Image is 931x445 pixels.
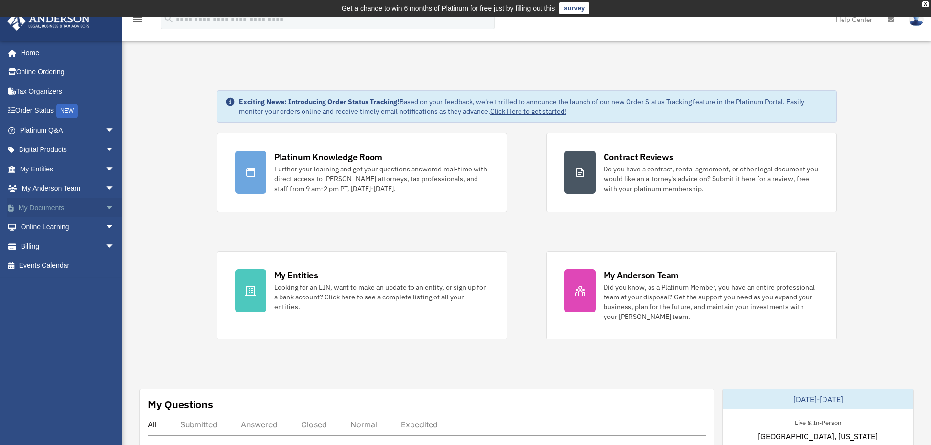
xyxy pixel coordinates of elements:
[787,417,849,427] div: Live & In-Person
[7,179,130,198] a: My Anderson Teamarrow_drop_down
[7,101,130,121] a: Order StatusNEW
[604,151,673,163] div: Contract Reviews
[7,121,130,140] a: Platinum Q&Aarrow_drop_down
[217,133,507,212] a: Platinum Knowledge Room Further your learning and get your questions answered real-time with dire...
[274,269,318,281] div: My Entities
[7,63,130,82] a: Online Ordering
[559,2,589,14] a: survey
[546,251,837,339] a: My Anderson Team Did you know, as a Platinum Member, you have an entire professional team at your...
[105,236,125,256] span: arrow_drop_down
[342,2,555,14] div: Get a chance to win 6 months of Platinum for free just by filling out this
[274,282,489,312] div: Looking for an EIN, want to make an update to an entity, or sign up for a bank account? Click her...
[163,13,174,24] i: search
[7,198,130,217] a: My Documentsarrow_drop_down
[241,420,278,429] div: Answered
[7,159,130,179] a: My Entitiesarrow_drop_down
[7,82,130,101] a: Tax Organizers
[401,420,438,429] div: Expedited
[4,12,93,31] img: Anderson Advisors Platinum Portal
[105,198,125,218] span: arrow_drop_down
[7,217,130,237] a: Online Learningarrow_drop_down
[105,217,125,237] span: arrow_drop_down
[217,251,507,339] a: My Entities Looking for an EIN, want to make an update to an entity, or sign up for a bank accoun...
[350,420,377,429] div: Normal
[604,282,819,321] div: Did you know, as a Platinum Member, you have an entire professional team at your disposal? Get th...
[546,133,837,212] a: Contract Reviews Do you have a contract, rental agreement, or other legal document you would like...
[105,159,125,179] span: arrow_drop_down
[723,389,913,409] div: [DATE]-[DATE]
[274,164,489,193] div: Further your learning and get your questions answered real-time with direct access to [PERSON_NAM...
[301,420,327,429] div: Closed
[7,256,130,275] a: Events Calendar
[7,236,130,256] a: Billingarrow_drop_down
[490,107,566,116] a: Click Here to get started!
[132,14,144,25] i: menu
[105,140,125,160] span: arrow_drop_down
[604,164,819,193] div: Do you have a contract, rental agreement, or other legal document you would like an attorney's ad...
[604,269,679,281] div: My Anderson Team
[180,420,217,429] div: Submitted
[922,1,929,7] div: close
[274,151,383,163] div: Platinum Knowledge Room
[239,97,399,106] strong: Exciting News: Introducing Order Status Tracking!
[758,430,878,442] span: [GEOGRAPHIC_DATA], [US_STATE]
[148,420,157,429] div: All
[239,97,828,116] div: Based on your feedback, we're thrilled to announce the launch of our new Order Status Tracking fe...
[105,179,125,199] span: arrow_drop_down
[56,104,78,118] div: NEW
[132,17,144,25] a: menu
[105,121,125,141] span: arrow_drop_down
[909,12,924,26] img: User Pic
[7,140,130,160] a: Digital Productsarrow_drop_down
[7,43,125,63] a: Home
[148,397,213,412] div: My Questions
